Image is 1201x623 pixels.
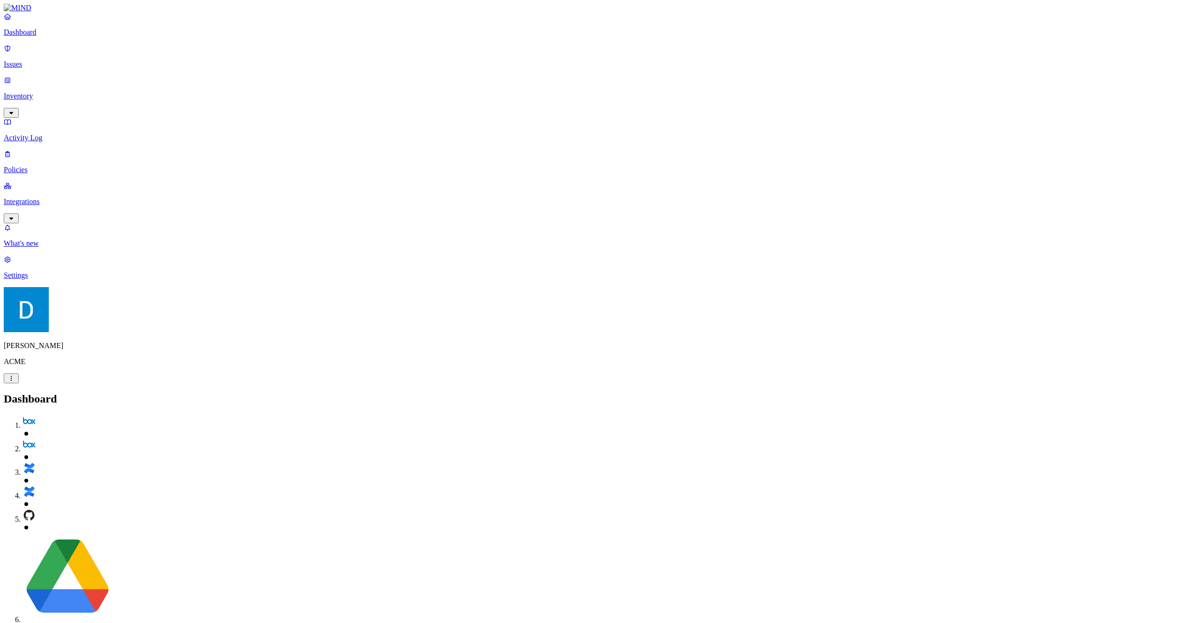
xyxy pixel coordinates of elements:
img: svg%3e [23,485,36,498]
img: svg%3e [23,532,113,622]
img: svg%3e [23,509,36,522]
a: Dashboard [4,12,1197,37]
a: Settings [4,255,1197,280]
img: MIND [4,4,31,12]
img: svg%3e [23,462,36,475]
p: Issues [4,60,1197,68]
p: Policies [4,166,1197,174]
img: svg%3e [23,415,36,428]
img: Daniel Golshani [4,287,49,332]
p: What's new [4,239,1197,248]
p: ACME [4,357,1197,366]
a: Policies [4,150,1197,174]
p: Integrations [4,198,1197,206]
a: Issues [4,44,1197,68]
a: Inventory [4,76,1197,116]
p: [PERSON_NAME] [4,342,1197,350]
a: Integrations [4,182,1197,222]
p: Inventory [4,92,1197,100]
p: Dashboard [4,28,1197,37]
p: Activity Log [4,134,1197,142]
a: MIND [4,4,1197,12]
img: svg%3e [23,438,36,451]
a: Activity Log [4,118,1197,142]
a: What's new [4,223,1197,248]
h2: Dashboard [4,393,1197,405]
p: Settings [4,271,1197,280]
